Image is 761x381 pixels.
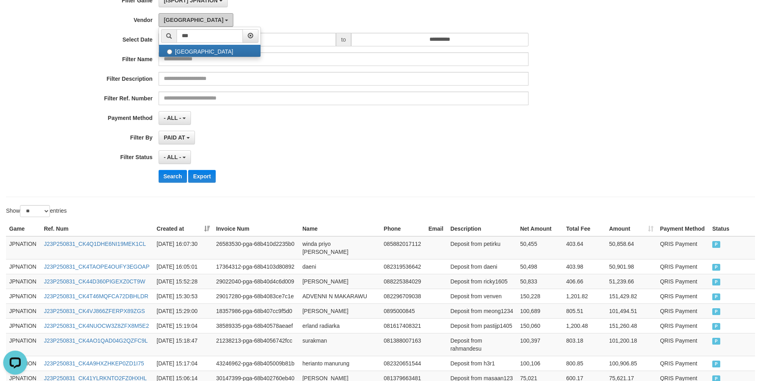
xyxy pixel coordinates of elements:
td: JPNATION [6,259,41,274]
td: [DATE] 16:07:30 [153,236,213,259]
select: Showentries [20,205,50,217]
th: Invoice Num [213,221,299,236]
td: QRIS Payment [657,274,709,289]
span: - ALL - [164,115,181,121]
a: J23P250831_CK4TAOPE4OUFY3EGOAP [44,263,149,270]
td: erland radiarka [299,318,381,333]
td: 18357986-pga-68b407cc9f5d0 [213,303,299,318]
td: 0895000845 [381,303,425,318]
td: 100,689 [517,303,563,318]
label: Show entries [6,205,67,217]
th: Total Fee [563,221,606,236]
td: [DATE] 15:19:04 [153,318,213,333]
td: JPNATION [6,303,41,318]
td: [DATE] 15:29:00 [153,303,213,318]
th: Description [447,221,517,236]
td: QRIS Payment [657,289,709,303]
td: 100,397 [517,333,563,356]
button: Export [188,170,215,183]
td: Deposit from daeni [447,259,517,274]
td: [PERSON_NAME] [299,274,381,289]
td: winda priyo [PERSON_NAME] [299,236,381,259]
button: Open LiveChat chat widget [3,3,27,27]
td: JPNATION [6,274,41,289]
td: Deposit from h3r1 [447,356,517,371]
td: 100,106 [517,356,563,371]
td: 803.18 [563,333,606,356]
th: Name [299,221,381,236]
th: Created at: activate to sort column ascending [153,221,213,236]
span: - ALL - [164,154,181,160]
a: J23P250831_CK4AO1QAD04G2QZFC9L [44,337,148,344]
td: 800.85 [563,356,606,371]
td: 101,494.51 [606,303,657,318]
th: Status [709,221,755,236]
th: Phone [381,221,425,236]
td: Deposit from rahmandesu [447,333,517,356]
td: Deposit from pastijp1405 [447,318,517,333]
th: Payment Method [657,221,709,236]
td: 50,901.98 [606,259,657,274]
td: [PERSON_NAME] [299,303,381,318]
span: PAID [712,293,720,300]
span: PAID [712,361,720,367]
td: 21238213-pga-68b4056742fcc [213,333,299,356]
td: 151,429.82 [606,289,657,303]
span: PAID [712,279,720,285]
a: J23P250831_CK4VJ866ZFERPX89ZGS [44,308,145,314]
td: 1,200.48 [563,318,606,333]
td: QRIS Payment [657,236,709,259]
td: JPNATION [6,236,41,259]
td: [DATE] 16:05:01 [153,259,213,274]
button: PAID AT [159,131,195,144]
td: 17364312-pga-68b4103d80892 [213,259,299,274]
td: [DATE] 15:18:47 [153,333,213,356]
td: 151,260.48 [606,318,657,333]
td: 150,228 [517,289,563,303]
span: to [336,33,351,46]
span: PAID [712,338,720,345]
td: 085882017112 [381,236,425,259]
a: J23P250831_CK44D360PIGEXZ0CT9W [44,278,145,285]
span: [GEOGRAPHIC_DATA] [164,17,224,23]
button: Search [159,170,187,183]
td: QRIS Payment [657,303,709,318]
td: JPNATION [6,318,41,333]
td: 081388007163 [381,333,425,356]
td: JPNATION [6,333,41,356]
td: QRIS Payment [657,333,709,356]
td: 101,200.18 [606,333,657,356]
td: Deposit from meong1234 [447,303,517,318]
button: - ALL - [159,150,191,164]
th: Amount: activate to sort column ascending [606,221,657,236]
td: surakman [299,333,381,356]
th: Net Amount [517,221,563,236]
td: 50,455 [517,236,563,259]
a: J23P250831_CK4Q1DHE6NI19MEK1CL [44,241,146,247]
td: 082296709038 [381,289,425,303]
td: 50,858.64 [606,236,657,259]
td: Deposit from ricky1605 [447,274,517,289]
td: ADVENNI N MAKARAWU [299,289,381,303]
td: 150,060 [517,318,563,333]
td: daeni [299,259,381,274]
td: QRIS Payment [657,318,709,333]
td: Deposit from venven [447,289,517,303]
td: 403.98 [563,259,606,274]
td: 29017280-pga-68b4083ce7c1e [213,289,299,303]
td: [DATE] 15:52:28 [153,274,213,289]
td: 403.64 [563,236,606,259]
span: PAID [712,323,720,330]
td: JPNATION [6,289,41,303]
button: [GEOGRAPHIC_DATA] [159,13,233,27]
td: 082319536642 [381,259,425,274]
td: [DATE] 15:30:53 [153,289,213,303]
td: 406.66 [563,274,606,289]
td: 805.51 [563,303,606,318]
td: 38589335-pga-68b40578aeaef [213,318,299,333]
td: [DATE] 15:17:04 [153,356,213,371]
td: 51,239.66 [606,274,657,289]
th: Game [6,221,41,236]
td: 26583530-pga-68b410d2235b0 [213,236,299,259]
td: QRIS Payment [657,356,709,371]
